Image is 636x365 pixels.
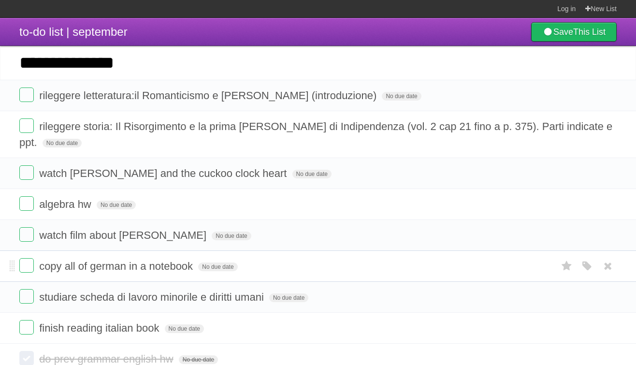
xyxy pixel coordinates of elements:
[382,92,421,101] span: No due date
[39,260,195,272] span: copy all of german in a notebook
[19,118,34,133] label: Done
[39,353,176,365] span: do prev grammar english hw
[39,291,266,303] span: studiare scheda di lavoro minorile e diritti umani
[19,320,34,335] label: Done
[179,355,218,364] span: No due date
[19,25,128,38] span: to-do list | september
[19,196,34,211] label: Done
[19,88,34,102] label: Done
[39,229,209,241] span: watch film about [PERSON_NAME]
[198,263,237,271] span: No due date
[43,139,82,147] span: No due date
[39,198,94,210] span: algebra hw
[292,170,332,178] span: No due date
[39,167,289,179] span: watch [PERSON_NAME] and the cuckoo clock heart
[19,120,612,148] span: rileggere storia: Il Risorgimento e la prima [PERSON_NAME] di Indipendenza (vol. 2 cap 21 fino a ...
[212,232,251,240] span: No due date
[19,227,34,242] label: Done
[573,27,606,37] b: This List
[531,22,617,42] a: SaveThis List
[39,89,379,102] span: rileggere letteratura:il Romanticismo e [PERSON_NAME] (introduzione)
[558,258,576,274] label: Star task
[165,324,204,333] span: No due date
[39,322,161,334] span: finish reading italian book
[97,201,136,209] span: No due date
[269,293,308,302] span: No due date
[19,165,34,180] label: Done
[19,289,34,304] label: Done
[19,258,34,273] label: Done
